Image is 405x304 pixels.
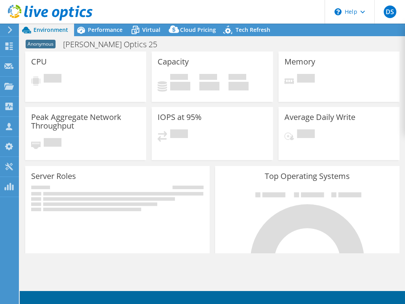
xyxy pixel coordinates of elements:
span: Performance [88,26,123,33]
span: Used [170,74,188,82]
span: Virtual [142,26,160,33]
span: Cloud Pricing [180,26,216,33]
h4: 0 GiB [170,82,190,90]
span: Tech Refresh [236,26,270,33]
span: Pending [297,129,315,140]
span: Pending [44,74,61,85]
h1: [PERSON_NAME] Optics 25 [59,40,169,49]
h4: 0 GiB [199,82,219,90]
span: Pending [170,129,188,140]
span: DS [384,6,396,18]
span: Anonymous [26,40,56,48]
h3: Top Operating Systems [221,172,394,181]
h3: Peak Aggregate Network Throughput [31,113,140,130]
h3: Server Roles [31,172,76,181]
h3: IOPS at 95% [158,113,202,122]
h3: Capacity [158,57,189,66]
h3: CPU [31,57,47,66]
span: Total [229,74,246,82]
svg: \n [334,8,342,15]
h4: 0 GiB [229,82,249,90]
span: Free [199,74,217,82]
h3: Average Daily Write [284,113,355,122]
span: Pending [297,74,315,85]
span: Environment [33,26,68,33]
span: Pending [44,138,61,149]
h3: Memory [284,57,315,66]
